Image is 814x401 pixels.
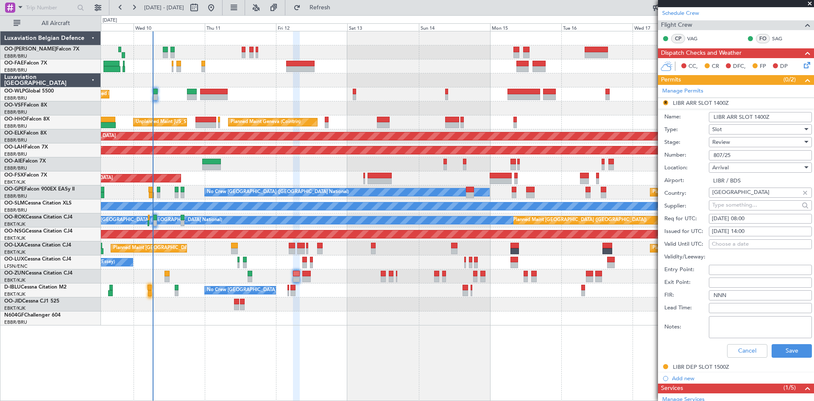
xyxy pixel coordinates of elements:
[4,229,72,234] a: OO-NSGCessna Citation CJ4
[4,89,54,94] a: OO-WLPGlobal 5500
[4,187,24,192] span: OO-GPE
[4,299,22,304] span: OO-JID
[712,186,799,199] input: Type something...
[4,201,25,206] span: OO-SLM
[661,384,683,393] span: Services
[712,62,719,71] span: CR
[4,95,27,101] a: EBBR/BRU
[4,291,25,297] a: EBKT/KJK
[4,271,25,276] span: OO-ZUN
[4,305,25,311] a: EBKT/KJK
[4,145,25,150] span: OO-LAH
[22,20,89,26] span: All Aircraft
[4,117,50,122] a: OO-HHOFalcon 8X
[113,242,267,255] div: Planned Maint [GEOGRAPHIC_DATA] ([GEOGRAPHIC_DATA] National)
[661,75,681,85] span: Permits
[4,243,71,248] a: OO-LXACessna Citation CJ4
[4,243,24,248] span: OO-LXA
[661,48,742,58] span: Dispatch Checks and Weather
[9,17,92,30] button: All Aircraft
[4,145,48,150] a: OO-LAHFalcon 7X
[671,34,685,43] div: CP
[4,299,59,304] a: OO-JIDCessna CJ1 525
[664,126,709,134] label: Type:
[4,47,56,52] span: OO-[PERSON_NAME]
[772,35,791,42] a: SAG
[4,277,25,283] a: EBKT/KJK
[664,189,709,198] label: Country:
[633,23,704,31] div: Wed 17
[664,278,709,287] label: Exit Point:
[4,103,47,108] a: OO-VSFFalcon 8X
[712,227,809,236] div: [DATE] 14:00
[4,123,27,129] a: EBBR/BRU
[4,159,22,164] span: OO-AIE
[783,75,796,84] span: (0/2)
[4,271,72,276] a: OO-ZUNCessna Citation CJ4
[347,23,418,31] div: Sat 13
[4,319,27,325] a: EBBR/BRU
[4,235,25,241] a: EBKT/KJK
[4,229,25,234] span: OO-NSG
[733,62,746,71] span: DFC,
[4,47,79,52] a: OO-[PERSON_NAME]Falcon 7X
[687,35,706,42] a: VAG
[205,23,276,31] div: Thu 11
[4,173,47,178] a: OO-FSXFalcon 7X
[689,62,698,71] span: CC,
[664,138,709,147] label: Stage:
[712,138,730,146] span: Review
[4,117,26,122] span: OO-HHO
[4,61,24,66] span: OO-FAE
[561,23,633,31] div: Tue 16
[490,23,561,31] div: Mon 15
[664,113,709,121] label: Name:
[4,159,46,164] a: OO-AIEFalcon 7X
[302,5,338,11] span: Refresh
[664,291,709,300] label: FIR:
[4,313,61,318] a: N604GFChallenger 604
[4,207,27,213] a: EBBR/BRU
[4,131,47,136] a: OO-ELKFalcon 8X
[712,164,729,171] span: Arrival
[673,363,729,370] div: LIBR DEP SLOT 1500Z
[4,257,71,262] a: OO-LUXCessna Citation CJ4
[4,193,27,199] a: EBBR/BRU
[756,34,770,43] div: FO
[4,61,47,66] a: OO-FAEFalcon 7X
[144,4,184,11] span: [DATE] - [DATE]
[772,344,812,358] button: Save
[4,187,75,192] a: OO-GPEFalcon 900EX EASy II
[4,215,72,220] a: OO-ROKCessna Citation CJ4
[4,89,25,94] span: OO-WLP
[4,179,25,185] a: EBKT/KJK
[712,240,809,249] div: Choose a date
[26,1,75,14] input: Trip Number
[664,323,709,331] label: Notes:
[4,67,27,73] a: EBBR/BRU
[290,1,340,14] button: Refresh
[662,9,699,18] a: Schedule Crew
[4,131,23,136] span: OO-ELK
[4,215,25,220] span: OO-ROK
[4,285,67,290] a: D-IBLUCessna Citation M2
[662,87,703,95] a: Manage Permits
[136,116,251,129] div: Unplanned Maint [US_STATE] ([GEOGRAPHIC_DATA])
[783,383,796,392] span: (1/5)
[664,240,709,249] label: Valid Until UTC:
[4,165,27,171] a: EBBR/BRU
[760,62,766,71] span: FP
[4,103,24,108] span: OO-VSF
[4,249,25,255] a: EBKT/KJK
[664,164,709,172] label: Location:
[712,126,722,133] span: Slot
[664,304,709,312] label: Lead Time:
[4,313,24,318] span: N604GF
[652,242,786,255] div: Planned Maint [GEOGRAPHIC_DATA] ([GEOGRAPHIC_DATA])
[4,137,27,143] a: EBBR/BRU
[64,214,222,227] div: A/C Unavailable [GEOGRAPHIC_DATA] ([GEOGRAPHIC_DATA] National)
[727,344,767,358] button: Cancel
[664,151,709,160] label: Number:
[664,215,709,223] label: Req for UTC:
[664,253,709,261] label: Validity/Leeway:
